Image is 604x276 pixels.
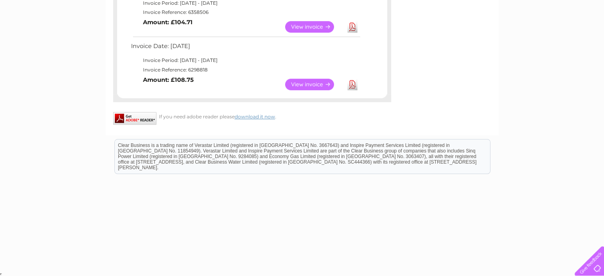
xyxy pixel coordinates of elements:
[235,114,275,120] a: download it now
[115,4,490,39] div: Clear Business is a trading name of Verastar Limited (registered in [GEOGRAPHIC_DATA] No. 3667643...
[285,79,343,90] a: View
[535,34,546,40] a: Blog
[506,34,530,40] a: Telecoms
[464,34,479,40] a: Water
[21,21,62,45] img: logo.png
[454,4,509,14] a: 0333 014 3131
[578,34,596,40] a: Log out
[484,34,502,40] a: Energy
[143,19,193,26] b: Amount: £104.71
[129,56,361,65] td: Invoice Period: [DATE] - [DATE]
[347,21,357,33] a: Download
[113,112,391,120] div: If you need adobe reader please .
[129,8,361,17] td: Invoice Reference: 6358506
[347,79,357,90] a: Download
[285,21,343,33] a: View
[143,76,194,83] b: Amount: £108.75
[129,41,361,56] td: Invoice Date: [DATE]
[551,34,571,40] a: Contact
[129,65,361,75] td: Invoice Reference: 6298818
